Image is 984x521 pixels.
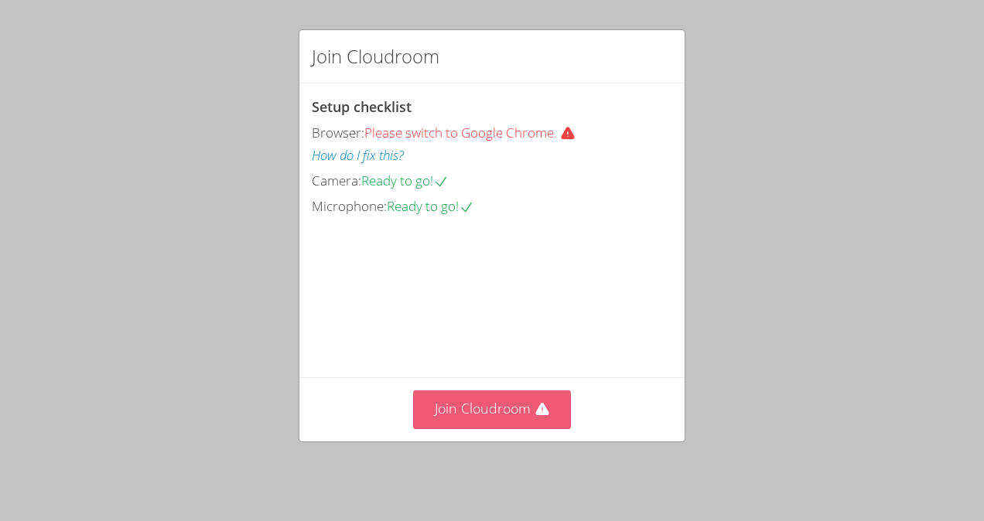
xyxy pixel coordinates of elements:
h2: Join Cloudroom [312,43,439,70]
span: Please switch to Google Chrome. [364,124,582,141]
span: Ready to go! [361,172,449,189]
span: Camera: [312,172,361,189]
button: Join Cloudroom [413,390,572,428]
span: Setup checklist [312,97,412,116]
span: Browser: [312,124,364,141]
span: Microphone: [312,197,387,215]
span: Ready to go! [387,197,474,215]
button: How do I fix this? [312,145,404,167]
